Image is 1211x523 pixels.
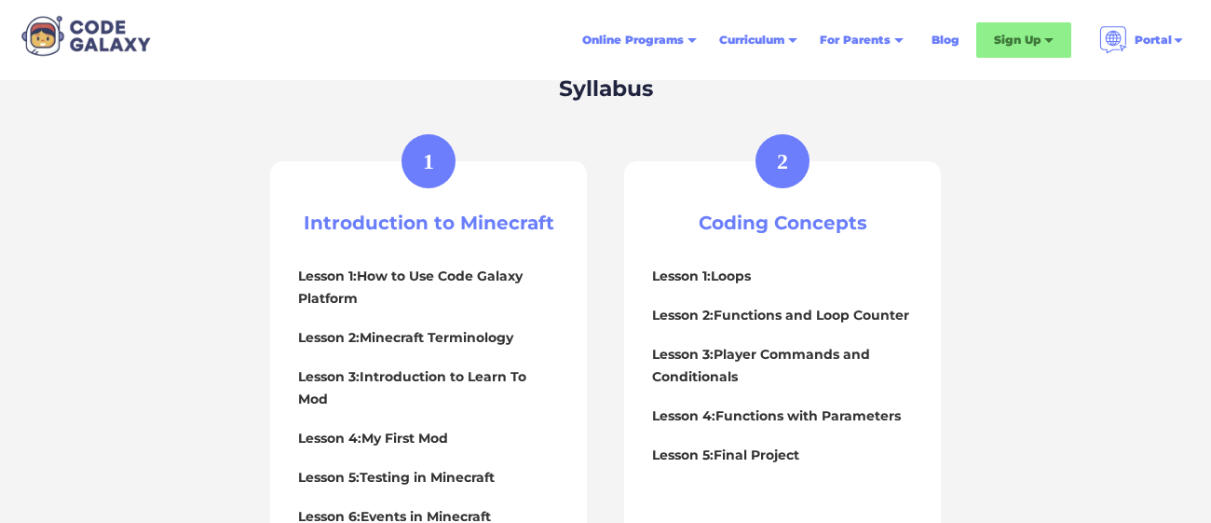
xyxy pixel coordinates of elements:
strong: How to Use Code Galaxy Platform [298,268,523,307]
strong: Loops [711,268,751,284]
h4: Lesson 3: [298,365,559,410]
strong: Functions with Parameters [715,407,901,424]
strong: Introduction to Learn To Mod [298,368,526,407]
strong: Functions and Loop Counter [714,307,909,323]
h4: Lesson 4: [652,405,913,427]
div: Sign Up [976,22,1071,58]
strong: My First Mod [361,430,448,447]
h4: Lesson 3: [652,343,913,388]
h3: Coding Concepts [652,212,913,235]
div: Online Programs [582,31,684,49]
strong: Testing in Minecraft [360,469,495,486]
div: Curriculum [708,23,809,57]
div: 2 [777,150,788,172]
div: Sign Up [994,31,1041,49]
div: For Parents [809,23,915,57]
strong: Player Commands and Conditionals [652,346,870,385]
div: For Parents [820,31,891,49]
strong: Minecraft Terminology [360,329,513,346]
div: Portal [1135,31,1172,49]
h3: Introduction to Minecraft [298,212,559,235]
h2: Syllabus [559,73,653,105]
div: Curriculum [719,31,784,49]
div: Online Programs [571,23,708,57]
h4: Lesson 1: [652,265,913,287]
h4: Lesson 2: [298,326,559,349]
h4: Lesson 5: [652,444,913,466]
div: 1 [423,150,434,172]
strong: Final Project [714,447,799,463]
div: Portal [1088,19,1196,62]
h4: Lesson 1: [298,265,559,310]
a: Blog [920,23,971,57]
h4: Lesson 4: [298,427,559,449]
h4: Lesson 5: [298,466,559,489]
h4: Lesson 2: [652,304,913,326]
